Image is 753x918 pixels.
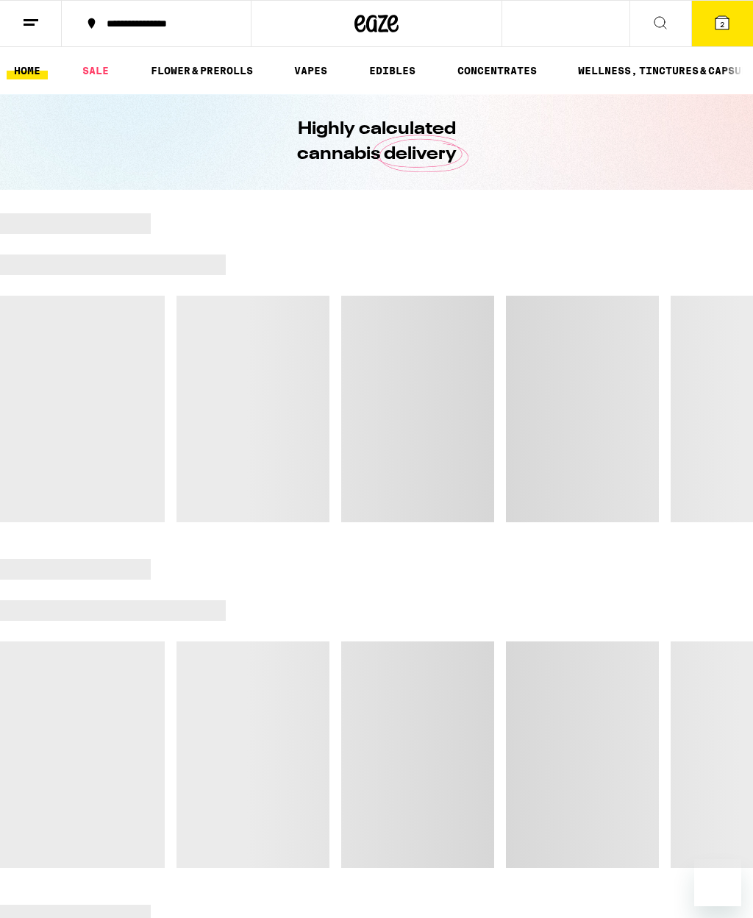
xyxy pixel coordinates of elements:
a: FLOWER & PREROLLS [143,62,260,79]
a: VAPES [287,62,335,79]
h1: Highly calculated cannabis delivery [255,117,498,167]
a: CONCENTRATES [450,62,544,79]
button: 2 [691,1,753,46]
span: 2 [720,20,724,29]
iframe: Button to launch messaging window [694,859,741,906]
a: HOME [7,62,48,79]
a: EDIBLES [362,62,423,79]
a: SALE [75,62,116,79]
